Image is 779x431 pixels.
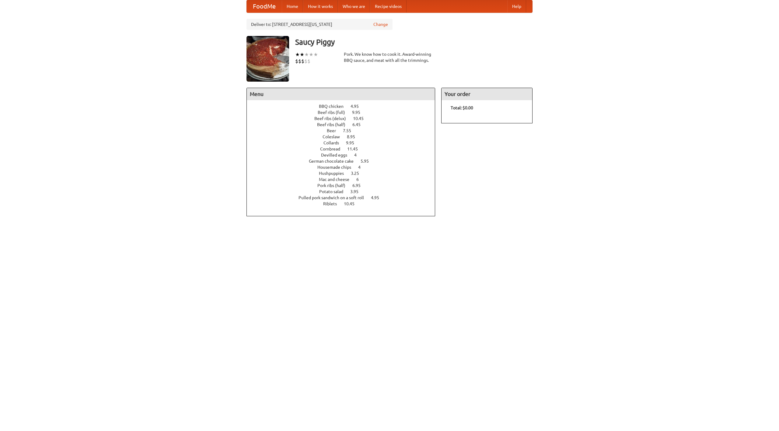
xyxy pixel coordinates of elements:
a: Home [282,0,303,12]
span: German chocolate cake [309,159,360,164]
a: How it works [303,0,338,12]
a: Hushpuppies 3.25 [319,171,370,176]
span: 4.95 [351,104,365,109]
h4: Menu [247,88,435,100]
a: BBQ chicken 4.95 [319,104,370,109]
span: Collards [323,140,345,145]
a: Beef ribs (half) 6.45 [317,122,372,127]
span: 3.25 [351,171,365,176]
span: 4 [358,165,367,170]
b: Total: $0.00 [451,105,473,110]
span: 8.95 [347,134,361,139]
h3: Saucy Piggy [295,36,533,48]
span: Cornbread [320,147,346,151]
span: Pulled pork sandwich on a soft roll [299,195,370,200]
span: Riblets [323,201,343,206]
a: Beef ribs (delux) 10.45 [314,116,375,121]
a: Recipe videos [370,0,407,12]
img: angular.jpg [246,36,289,82]
span: 5.95 [361,159,375,164]
span: 4.95 [371,195,385,200]
span: Devilled eggs [321,153,353,157]
li: ★ [300,51,304,58]
a: Help [507,0,526,12]
a: Who we are [338,0,370,12]
a: German chocolate cake 5.95 [309,159,380,164]
a: Potato salad 3.95 [319,189,370,194]
span: 11.45 [347,147,364,151]
h4: Your order [442,88,532,100]
a: Coleslaw 8.95 [323,134,366,139]
span: Housemade chips [317,165,357,170]
li: $ [298,58,301,65]
span: Mac and cheese [319,177,355,182]
span: Potato salad [319,189,349,194]
div: Pork. We know how to cook it. Award-winning BBQ sauce, and meat with all the trimmings. [344,51,435,63]
span: 10.45 [353,116,370,121]
span: 6 [356,177,365,182]
span: 9.95 [352,110,366,115]
span: Beef ribs (delux) [314,116,352,121]
a: Pulled pork sandwich on a soft roll 4.95 [299,195,390,200]
a: Devilled eggs 4 [321,153,368,157]
span: 6.95 [352,183,367,188]
span: Pork ribs (half) [317,183,351,188]
li: ★ [313,51,318,58]
a: Pork ribs (half) 6.95 [317,183,372,188]
a: FoodMe [247,0,282,12]
li: ★ [309,51,313,58]
span: 9.95 [346,140,360,145]
li: $ [307,58,310,65]
li: ★ [304,51,309,58]
a: Mac and cheese 6 [319,177,370,182]
li: ★ [295,51,300,58]
span: BBQ chicken [319,104,350,109]
span: Beer [327,128,342,133]
a: Riblets 10.45 [323,201,366,206]
span: 7.55 [343,128,357,133]
span: Coleslaw [323,134,346,139]
span: 3.95 [350,189,365,194]
span: 10.45 [344,201,361,206]
a: Beer 7.55 [327,128,362,133]
a: Collards 9.95 [323,140,365,145]
a: Beef ribs (full) 9.95 [318,110,372,115]
li: $ [301,58,304,65]
div: Deliver to: [STREET_ADDRESS][US_STATE] [246,19,393,30]
span: 6.45 [352,122,367,127]
li: $ [295,58,298,65]
span: Hushpuppies [319,171,350,176]
span: 4 [354,153,363,157]
li: $ [304,58,307,65]
a: Cornbread 11.45 [320,147,369,151]
span: Beef ribs (half) [317,122,351,127]
a: Change [373,21,388,27]
a: Housemade chips 4 [317,165,372,170]
span: Beef ribs (full) [318,110,351,115]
